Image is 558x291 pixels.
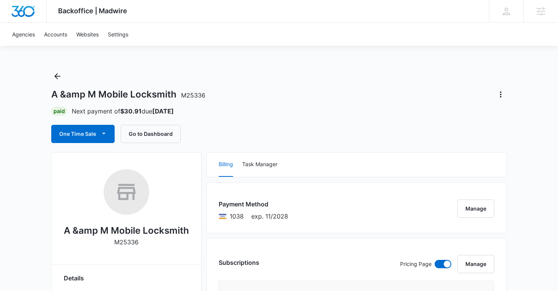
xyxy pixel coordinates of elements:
[219,153,233,177] button: Billing
[181,91,205,99] span: M25336
[72,107,174,116] p: Next payment of due
[8,23,39,46] a: Agencies
[457,200,494,218] button: Manage
[219,258,259,267] h3: Subscriptions
[114,238,139,247] p: M25336
[51,89,205,100] h1: A &amp M Mobile Locksmith
[51,125,115,143] button: One Time Sale
[242,153,277,177] button: Task Manager
[51,70,63,82] button: Back
[72,23,103,46] a: Websites
[400,260,432,268] p: Pricing Page
[152,107,174,115] strong: [DATE]
[121,125,181,143] button: Go to Dashboard
[219,200,288,209] h3: Payment Method
[64,224,189,238] h2: A &amp M Mobile Locksmith
[103,23,133,46] a: Settings
[58,7,127,15] span: Backoffice | Madwire
[230,212,244,221] span: Visa ending with
[120,107,142,115] strong: $30.91
[51,107,67,116] div: Paid
[251,212,288,221] span: exp. 11/2028
[495,88,507,101] button: Actions
[64,274,84,283] span: Details
[39,23,72,46] a: Accounts
[457,255,494,273] button: Manage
